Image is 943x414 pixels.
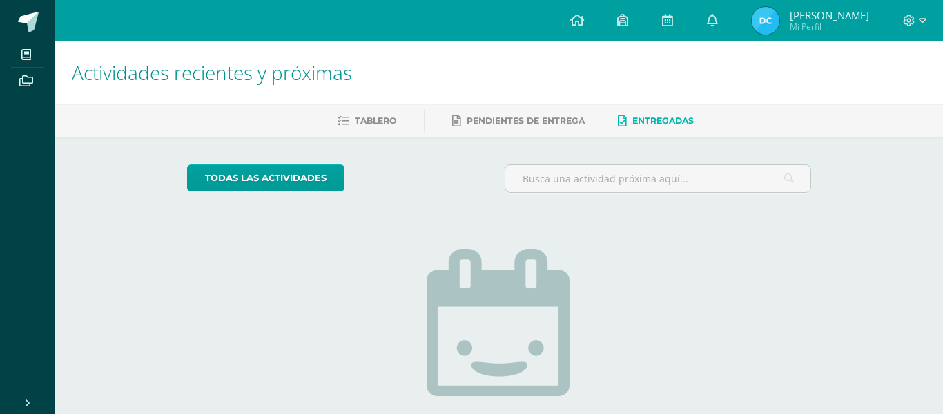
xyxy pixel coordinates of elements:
[618,110,694,132] a: Entregadas
[452,110,585,132] a: Pendientes de entrega
[505,165,811,192] input: Busca una actividad próxima aquí...
[187,164,344,191] a: todas las Actividades
[752,7,779,35] img: 06c843b541221984c6119e2addf5fdcd.png
[72,59,352,86] span: Actividades recientes y próximas
[467,115,585,126] span: Pendientes de entrega
[632,115,694,126] span: Entregadas
[338,110,396,132] a: Tablero
[355,115,396,126] span: Tablero
[790,21,869,32] span: Mi Perfil
[790,8,869,22] span: [PERSON_NAME]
